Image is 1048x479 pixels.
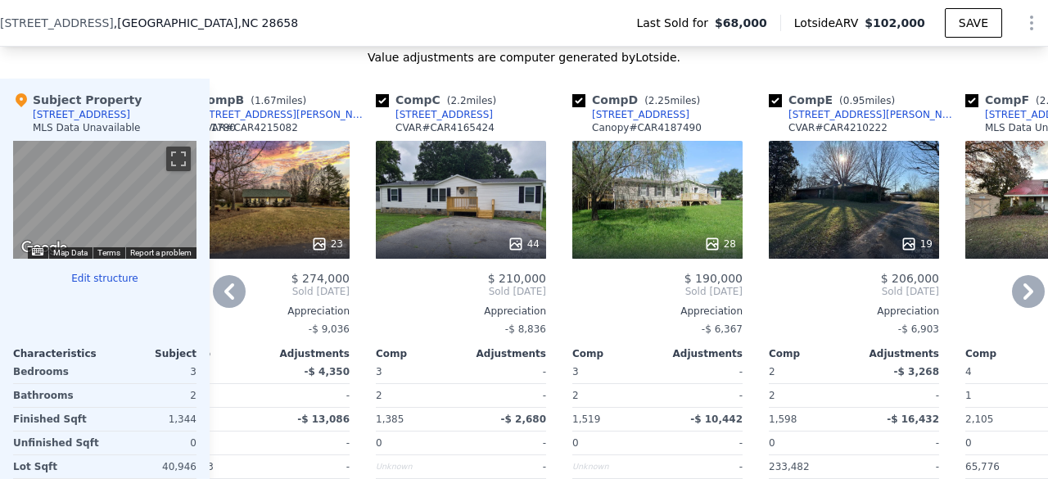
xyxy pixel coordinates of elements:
[108,408,196,431] div: 1,344
[572,92,707,108] div: Comp D
[376,305,546,318] div: Appreciation
[894,366,939,377] span: -$ 3,268
[376,285,546,298] span: Sold [DATE]
[244,95,313,106] span: ( miles)
[965,437,972,449] span: 0
[965,384,1047,407] div: 1
[661,432,743,454] div: -
[376,366,382,377] span: 3
[13,384,102,407] div: Bathrooms
[657,347,743,360] div: Adjustments
[13,432,102,454] div: Unfinished Sqft
[572,305,743,318] div: Appreciation
[309,323,350,335] span: -$ 9,036
[395,108,493,121] div: [STREET_ADDRESS]
[264,347,350,360] div: Adjustments
[704,236,736,252] div: 28
[501,413,546,425] span: -$ 2,680
[648,95,671,106] span: 2.25
[305,366,350,377] span: -$ 4,350
[684,272,743,285] span: $ 190,000
[376,108,493,121] a: [STREET_ADDRESS]
[833,95,901,106] span: ( miles)
[887,413,939,425] span: -$ 16,432
[857,455,939,478] div: -
[690,413,743,425] span: -$ 10,442
[843,95,865,106] span: 0.95
[898,323,939,335] span: -$ 6,903
[881,272,939,285] span: $ 206,000
[32,248,43,255] button: Keyboard shortcuts
[291,272,350,285] span: $ 274,000
[13,272,196,285] button: Edit structure
[769,92,901,108] div: Comp E
[1015,7,1048,39] button: Show Options
[166,147,191,171] button: Toggle fullscreen view
[17,237,71,259] a: Open this area in Google Maps (opens a new window)
[105,347,196,360] div: Subject
[945,8,1002,38] button: SAVE
[769,384,851,407] div: 2
[508,236,540,252] div: 44
[769,305,939,318] div: Appreciation
[572,455,654,478] div: Unknown
[661,455,743,478] div: -
[769,437,775,449] span: 0
[268,384,350,407] div: -
[769,413,797,425] span: 1,598
[464,432,546,454] div: -
[130,248,192,257] a: Report a problem
[661,360,743,383] div: -
[794,15,865,31] span: Lotside ARV
[464,360,546,383] div: -
[53,247,88,259] button: Map Data
[572,366,579,377] span: 3
[17,237,71,259] img: Google
[865,16,925,29] span: $102,000
[179,92,313,108] div: Comp B
[857,432,939,454] div: -
[488,272,546,285] span: $ 210,000
[769,285,939,298] span: Sold [DATE]
[592,108,689,121] div: [STREET_ADDRESS]
[108,360,196,383] div: 3
[268,432,350,454] div: -
[769,366,775,377] span: 2
[854,347,939,360] div: Adjustments
[965,461,1000,472] span: 65,776
[715,15,767,31] span: $68,000
[179,108,369,121] a: [STREET_ADDRESS][PERSON_NAME]
[769,108,959,121] a: [STREET_ADDRESS][PERSON_NAME]
[464,455,546,478] div: -
[13,347,105,360] div: Characteristics
[592,121,702,134] div: Canopy # CAR4187490
[268,455,350,478] div: -
[464,384,546,407] div: -
[572,437,579,449] span: 0
[376,92,503,108] div: Comp C
[702,323,743,335] span: -$ 6,367
[901,236,933,252] div: 19
[13,141,196,259] div: Street View
[572,384,654,407] div: 2
[13,141,196,259] div: Map
[237,16,298,29] span: , NC 28658
[179,285,350,298] span: Sold [DATE]
[376,413,404,425] span: 1,385
[13,92,142,108] div: Subject Property
[572,347,657,360] div: Comp
[638,95,707,106] span: ( miles)
[108,455,196,478] div: 40,946
[13,360,102,383] div: Bedrooms
[114,15,298,31] span: , [GEOGRAPHIC_DATA]
[769,461,810,472] span: 233,482
[661,384,743,407] div: -
[376,347,461,360] div: Comp
[461,347,546,360] div: Adjustments
[376,455,458,478] div: Unknown
[636,15,715,31] span: Last Sold for
[108,384,196,407] div: 2
[965,366,972,377] span: 4
[769,347,854,360] div: Comp
[33,121,141,134] div: MLS Data Unavailable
